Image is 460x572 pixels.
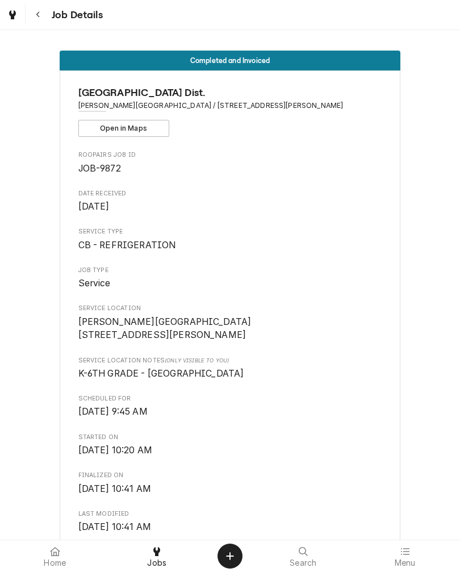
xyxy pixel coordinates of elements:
a: Home [5,542,106,570]
span: [DATE] 9:45 AM [78,406,148,417]
a: Jobs [107,542,208,570]
div: Service Location [78,304,382,342]
a: Go to Jobs [2,5,23,25]
a: Search [253,542,354,570]
span: Service Type [78,239,382,252]
span: CB - REFRIGERATION [78,240,176,250]
span: Scheduled For [78,405,382,419]
button: Navigate back [28,5,48,25]
span: Last Modified [78,520,382,534]
span: Service [78,278,111,289]
span: Menu [395,558,416,567]
span: Scheduled For [78,394,382,403]
div: Scheduled For [78,394,382,419]
span: [DATE] 10:20 AM [78,445,152,456]
div: Roopairs Job ID [78,151,382,175]
div: [object Object] [78,356,382,381]
div: Status [60,51,400,70]
div: Started On [78,433,382,457]
div: Job Type [78,266,382,290]
span: [object Object] [78,367,382,381]
div: Last Modified [78,510,382,534]
span: [DATE] 10:41 AM [78,483,151,494]
span: Finalized On [78,471,382,480]
button: Open in Maps [78,120,169,137]
span: Finalized On [78,482,382,496]
span: Started On [78,444,382,457]
span: Home [44,558,66,567]
span: Job Type [78,266,382,275]
button: Create Object [218,544,242,569]
div: Date Received [78,189,382,214]
span: Service Location Notes [78,356,382,365]
span: [DATE] [78,201,110,212]
span: Completed and Invoiced [190,57,270,64]
span: [DATE] 10:41 AM [78,521,151,532]
span: Last Modified [78,510,382,519]
span: Jobs [147,558,166,567]
div: Client Information [78,85,382,137]
span: Name [78,85,382,101]
span: K-6TH GRADE - [GEOGRAPHIC_DATA] [78,368,244,379]
span: Address [78,101,382,111]
span: Search [290,558,316,567]
span: Service Location [78,315,382,342]
span: Date Received [78,189,382,198]
span: JOB-9872 [78,163,121,174]
span: Roopairs Job ID [78,162,382,176]
span: Started On [78,433,382,442]
span: (Only Visible to You) [165,357,229,364]
span: Date Received [78,200,382,214]
span: [PERSON_NAME][GEOGRAPHIC_DATA] [STREET_ADDRESS][PERSON_NAME] [78,316,252,341]
span: Job Type [78,277,382,290]
span: Service Location [78,304,382,313]
a: Menu [355,542,456,570]
div: Finalized On [78,471,382,495]
span: Job Details [48,7,103,23]
span: Service Type [78,227,382,236]
div: Service Type [78,227,382,252]
span: Roopairs Job ID [78,151,382,160]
